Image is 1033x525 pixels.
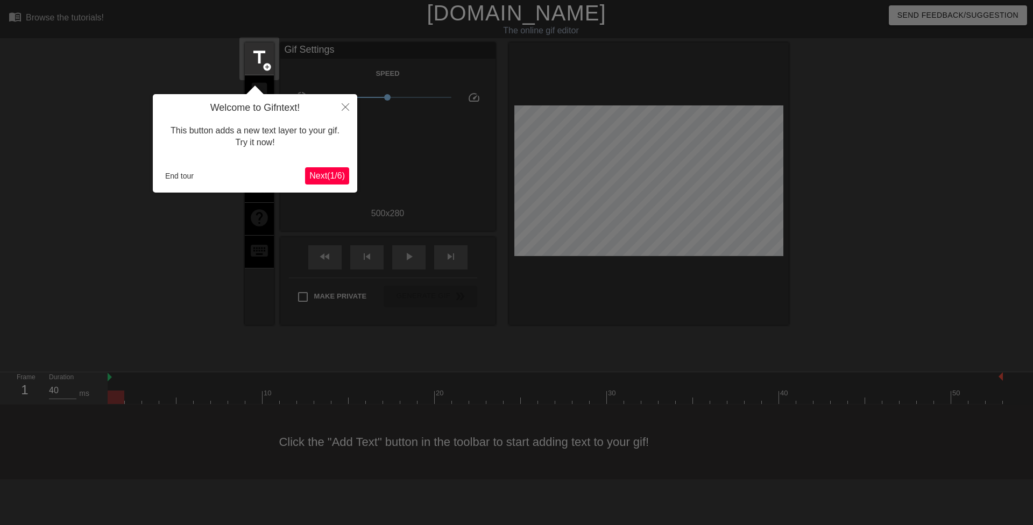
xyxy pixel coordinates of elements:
[309,171,345,180] span: Next ( 1 / 6 )
[334,94,357,119] button: Close
[161,114,349,160] div: This button adds a new text layer to your gif. Try it now!
[305,167,349,185] button: Next
[161,168,198,184] button: End tour
[161,102,349,114] h4: Welcome to Gifntext!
